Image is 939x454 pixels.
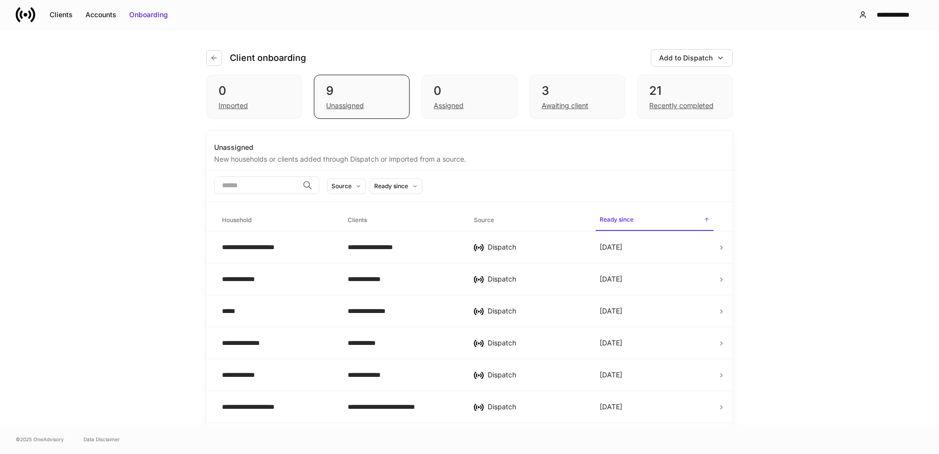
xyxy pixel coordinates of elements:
[542,83,613,99] div: 3
[488,242,584,252] div: Dispatch
[370,178,422,194] button: Ready since
[474,215,494,225] h6: Source
[331,181,352,191] div: Source
[314,75,410,119] div: 9Unassigned
[637,75,733,119] div: 21Recently completed
[659,53,713,63] div: Add to Dispatch
[596,210,714,231] span: Ready since
[79,7,123,23] button: Accounts
[327,178,366,194] button: Source
[222,215,251,225] h6: Household
[326,101,364,111] div: Unassigned
[600,274,622,284] p: [DATE]
[470,210,588,230] span: Source
[421,75,517,119] div: 0Assigned
[214,142,725,152] div: Unassigned
[219,83,290,99] div: 0
[488,402,584,412] div: Dispatch
[50,10,73,20] div: Clients
[542,101,588,111] div: Awaiting client
[43,7,79,23] button: Clients
[600,306,622,316] p: [DATE]
[600,402,622,412] p: [DATE]
[434,83,505,99] div: 0
[16,435,64,443] span: © 2025 OneAdvisory
[488,370,584,380] div: Dispatch
[488,306,584,316] div: Dispatch
[214,152,725,164] div: New households or clients added through Dispatch or imported from a source.
[326,83,397,99] div: 9
[529,75,625,119] div: 3Awaiting client
[488,338,584,348] div: Dispatch
[374,181,408,191] div: Ready since
[488,274,584,284] div: Dispatch
[434,101,464,111] div: Assigned
[600,242,622,252] p: [DATE]
[600,338,622,348] p: [DATE]
[344,210,462,230] span: Clients
[651,49,733,67] button: Add to Dispatch
[85,10,116,20] div: Accounts
[83,435,120,443] a: Data Disclaimer
[230,52,306,64] h4: Client onboarding
[649,83,720,99] div: 21
[129,10,168,20] div: Onboarding
[649,101,714,111] div: Recently completed
[600,370,622,380] p: [DATE]
[219,101,248,111] div: Imported
[600,215,634,224] h6: Ready since
[218,210,336,230] span: Household
[348,215,367,225] h6: Clients
[206,75,302,119] div: 0Imported
[123,7,174,23] button: Onboarding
